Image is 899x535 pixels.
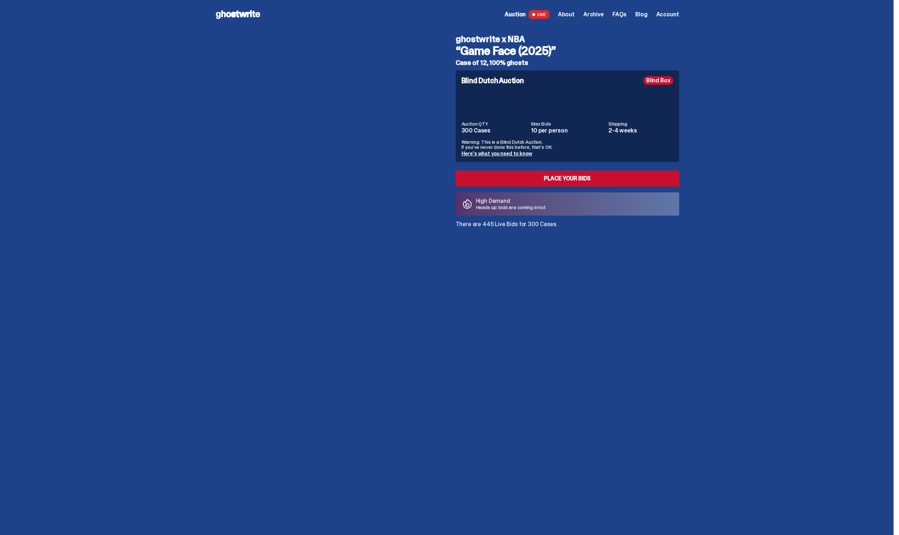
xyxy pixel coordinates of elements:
h4: Blind Dutch Auction [461,77,524,84]
a: Account [656,12,679,17]
h4: ghostwrite x NBA [456,35,679,44]
div: Blind Box [643,76,673,85]
a: Blog [635,12,647,17]
dd: 10 per person [531,128,604,134]
dt: Auction QTY [461,121,527,126]
h5: Case of 12, 100% ghosts [456,60,679,66]
a: Here's what you need to know [461,150,532,157]
p: Heads up: bids are coming in hot [476,205,546,210]
span: Auction [505,12,526,17]
h3: “Game Face (2025)” [456,45,679,57]
a: FAQs [612,12,627,17]
p: Warning: This is a Blind Dutch Auction. If you’ve never done this before, that’s OK. [461,139,673,150]
p: High Demand [476,198,546,204]
dt: Max Bids [531,121,604,126]
a: Place your Bids [456,171,679,187]
span: LIVE [529,10,549,19]
p: There are 445 Live Bids for 300 Cases. [456,221,679,227]
dt: Shipping [608,121,673,126]
dd: 300 Cases [461,128,527,134]
dd: 2-4 weeks [608,128,673,134]
a: Archive [583,12,604,17]
a: Auction LIVE [505,10,549,19]
a: About [558,12,575,17]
